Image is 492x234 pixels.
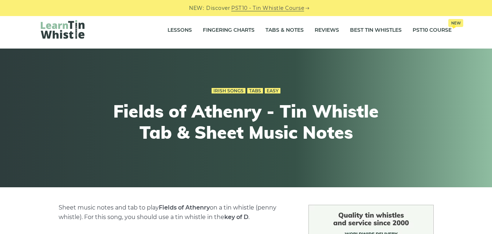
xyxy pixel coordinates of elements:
span: Discover [206,4,230,12]
strong: key of D [224,214,248,220]
a: PST10 - Tin Whistle Course [231,4,304,12]
span: NEW: [189,4,204,12]
span: New [448,19,463,27]
a: Fingering Charts [203,21,255,39]
a: Easy [265,88,280,94]
a: Reviews [315,21,339,39]
a: Best Tin Whistles [350,21,402,39]
a: Irish Songs [212,88,245,94]
img: LearnTinWhistle.com [41,20,84,39]
h1: Fields of Athenry - Tin Whistle Tab & Sheet Music Notes [112,101,380,143]
p: Sheet music notes and tab to play on a tin whistle (penny whistle). For this song, you should use... [59,203,291,222]
a: Tabs [247,88,263,94]
strong: Fields of Athenry [159,204,210,211]
a: Lessons [168,21,192,39]
a: PST10 CourseNew [413,21,452,39]
a: Tabs & Notes [265,21,304,39]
